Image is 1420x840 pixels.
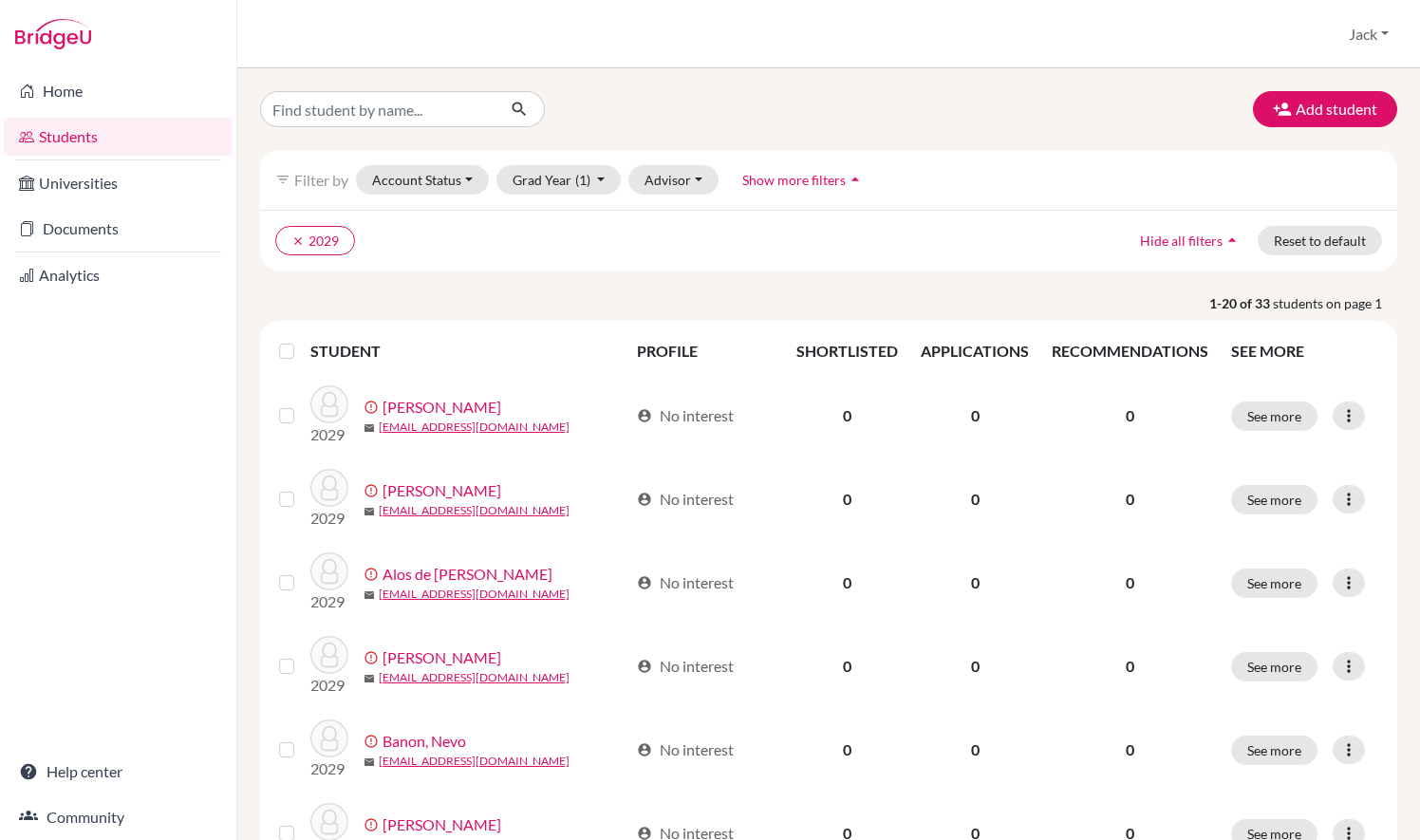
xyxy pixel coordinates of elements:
[15,19,91,49] img: Bridge-U
[364,422,375,434] span: mail
[637,488,734,511] div: No interest
[4,210,233,248] a: Documents
[909,328,1040,374] th: APPLICATIONS
[310,674,348,697] p: 2029
[364,483,383,498] span: error_outline
[1140,233,1223,249] span: Hide all filters
[909,457,1040,541] td: 0
[379,502,570,519] a: [EMAIL_ADDRESS][DOMAIN_NAME]
[310,507,348,530] p: 2029
[310,757,348,780] p: 2029
[637,492,652,507] span: account_circle
[4,256,233,294] a: Analytics
[637,742,652,757] span: account_circle
[1209,293,1273,313] strong: 1-20 of 33
[364,734,383,749] span: error_outline
[1231,485,1317,514] button: See more
[846,170,865,189] i: arrow_drop_up
[379,419,570,436] a: [EMAIL_ADDRESS][DOMAIN_NAME]
[1052,488,1208,511] p: 0
[637,575,652,590] span: account_circle
[637,655,734,678] div: No interest
[364,673,375,684] span: mail
[4,118,233,156] a: Students
[364,400,383,415] span: error_outline
[383,479,501,502] a: [PERSON_NAME]
[909,708,1040,792] td: 0
[637,571,734,594] div: No interest
[310,423,348,446] p: 2029
[1052,404,1208,427] p: 0
[637,408,652,423] span: account_circle
[785,374,909,457] td: 0
[742,172,846,188] span: Show more filters
[310,636,348,674] img: Arimura, Yuki
[496,165,622,195] button: Grad Year(1)
[310,552,348,590] img: Alos de la Maza, Ines
[364,589,375,601] span: mail
[1220,328,1390,374] th: SEE MORE
[310,590,348,613] p: 2029
[637,659,652,674] span: account_circle
[726,165,881,195] button: Show more filtersarrow_drop_up
[1231,569,1317,598] button: See more
[1253,91,1397,127] button: Add student
[575,172,590,188] span: (1)
[1258,226,1382,255] button: Reset to default
[909,374,1040,457] td: 0
[785,541,909,625] td: 0
[4,72,233,110] a: Home
[310,469,348,507] img: Al Imadi, Lilia
[785,625,909,708] td: 0
[785,708,909,792] td: 0
[364,756,375,768] span: mail
[310,719,348,757] img: Banon, Nevo
[909,625,1040,708] td: 0
[364,650,383,665] span: error_outline
[364,567,383,582] span: error_outline
[294,171,348,189] span: Filter by
[1231,736,1317,765] button: See more
[1052,738,1208,761] p: 0
[637,738,734,761] div: No interest
[785,457,909,541] td: 0
[4,798,233,836] a: Community
[310,385,348,423] img: Al-Habahbeh, Jennaa
[379,753,570,770] a: [EMAIL_ADDRESS][DOMAIN_NAME]
[379,586,570,603] a: [EMAIL_ADDRESS][DOMAIN_NAME]
[637,404,734,427] div: No interest
[383,646,501,669] a: [PERSON_NAME]
[310,328,626,374] th: STUDENT
[1273,293,1397,313] span: students on page 1
[383,813,501,836] a: [PERSON_NAME]
[275,226,355,255] button: clear2029
[4,164,233,202] a: Universities
[275,172,290,187] i: filter_list
[909,541,1040,625] td: 0
[785,328,909,374] th: SHORTLISTED
[4,753,233,791] a: Help center
[291,234,305,248] i: clear
[379,669,570,686] a: [EMAIL_ADDRESS][DOMAIN_NAME]
[364,506,375,517] span: mail
[383,396,501,419] a: [PERSON_NAME]
[1340,16,1397,52] button: Jack
[1124,226,1258,255] button: Hide all filtersarrow_drop_up
[1040,328,1220,374] th: RECOMMENDATIONS
[626,328,785,374] th: PROFILE
[1052,655,1208,678] p: 0
[1052,571,1208,594] p: 0
[356,165,489,195] button: Account Status
[364,817,383,832] span: error_outline
[260,91,495,127] input: Find student by name...
[1231,401,1317,431] button: See more
[1231,652,1317,681] button: See more
[383,730,466,753] a: Banon, Nevo
[628,165,719,195] button: Advisor
[383,563,552,586] a: Alos de [PERSON_NAME]
[1223,231,1242,250] i: arrow_drop_up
